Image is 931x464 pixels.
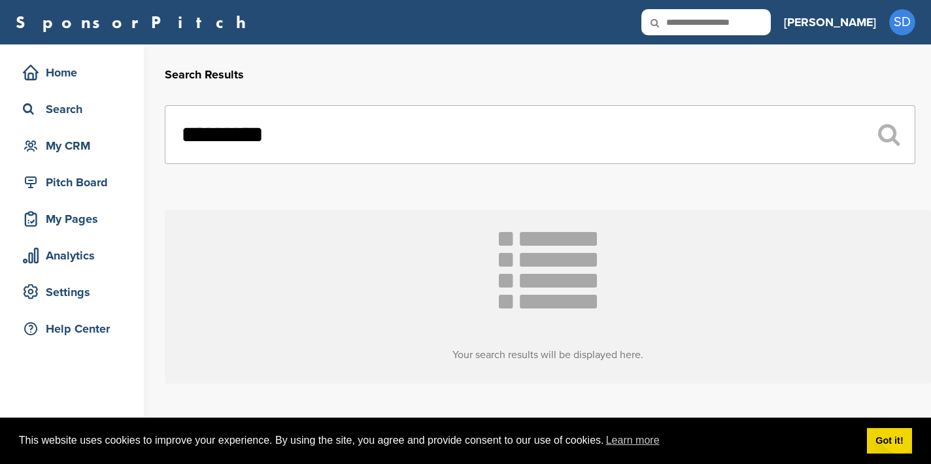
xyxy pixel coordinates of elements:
[165,66,915,84] h2: Search Results
[165,347,931,363] h3: Your search results will be displayed here.
[20,134,131,157] div: My CRM
[13,167,131,197] a: Pitch Board
[20,244,131,267] div: Analytics
[604,431,662,450] a: learn more about cookies
[13,204,131,234] a: My Pages
[16,14,254,31] a: SponsorPitch
[20,171,131,194] div: Pitch Board
[20,97,131,121] div: Search
[784,8,876,37] a: [PERSON_NAME]
[13,58,131,88] a: Home
[879,412,921,454] iframe: Button to launch messaging window
[20,61,131,84] div: Home
[13,94,131,124] a: Search
[784,13,876,31] h3: [PERSON_NAME]
[19,431,856,450] span: This website uses cookies to improve your experience. By using the site, you agree and provide co...
[13,131,131,161] a: My CRM
[20,280,131,304] div: Settings
[867,428,912,454] a: dismiss cookie message
[13,240,131,271] a: Analytics
[889,9,915,35] span: SD
[20,207,131,231] div: My Pages
[13,277,131,307] a: Settings
[20,317,131,340] div: Help Center
[13,314,131,344] a: Help Center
